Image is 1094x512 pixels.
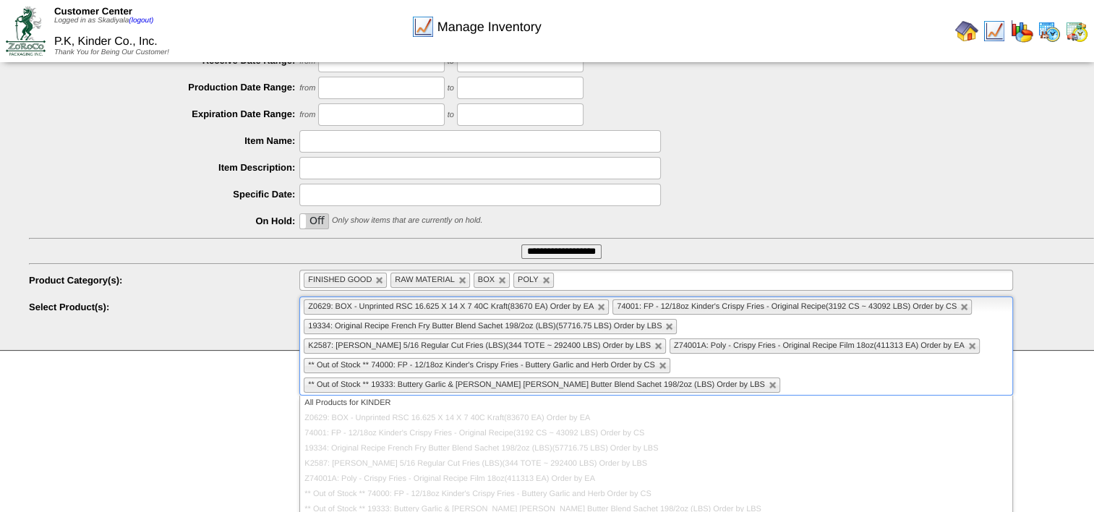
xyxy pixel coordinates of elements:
[983,20,1006,43] img: line_graph.gif
[955,20,978,43] img: home.gif
[448,84,454,93] span: to
[299,84,315,93] span: from
[617,302,957,311] span: 74001: FP - 12/18oz Kinder's Crispy Fries - Original Recipe(3192 CS ~ 43092 LBS) Order by CS
[29,302,299,312] label: Select Product(s):
[448,111,454,119] span: to
[300,214,328,229] label: Off
[29,82,299,93] label: Production Date Range:
[6,7,46,55] img: ZoRoCo_Logo(Green%26Foil)%20jpg.webp
[29,216,299,226] label: On Hold:
[518,276,539,284] span: POLY
[29,275,299,286] label: Product Category(s):
[300,411,1012,426] li: Z0629: BOX - Unprinted RSC 16.625 X 14 X 7 40C Kraft(83670 EA) Order by EA
[29,135,299,146] label: Item Name:
[308,276,372,284] span: FINISHED GOOD
[674,341,965,350] span: Z74001A: Poly - Crispy Fries - Original Recipe Film 18oz(411313 EA) Order by EA
[308,341,651,350] span: K2587: [PERSON_NAME] 5/16 Regular Cut Fries (LBS)(344 TOTE ~ 292400 LBS) Order by LBS
[29,108,299,119] label: Expiration Date Range:
[308,302,594,311] span: Z0629: BOX - Unprinted RSC 16.625 X 14 X 7 40C Kraft(83670 EA) Order by EA
[29,162,299,173] label: Item Description:
[29,189,299,200] label: Specific Date:
[300,472,1012,487] li: Z74001A: Poly - Crispy Fries - Original Recipe Film 18oz(411313 EA) Order by EA
[411,15,435,38] img: line_graph.gif
[437,20,542,35] span: Manage Inventory
[54,6,132,17] span: Customer Center
[478,276,495,284] span: BOX
[308,380,765,389] span: ** Out of Stock ** 19333: Buttery Garlic & [PERSON_NAME] [PERSON_NAME] Butter Blend Sachet 198/2o...
[300,487,1012,502] li: ** Out of Stock ** 74000: FP - 12/18oz Kinder's Crispy Fries - Buttery Garlic and Herb Order by CS
[300,396,1012,411] li: All Products for KINDER
[1038,20,1061,43] img: calendarprod.gif
[1065,20,1088,43] img: calendarinout.gif
[1010,20,1033,43] img: graph.gif
[54,17,153,25] span: Logged in as Skadiyala
[54,35,158,48] span: P.K, Kinder Co., Inc.
[129,17,153,25] a: (logout)
[299,213,329,229] div: OnOff
[308,361,654,370] span: ** Out of Stock ** 74000: FP - 12/18oz Kinder's Crispy Fries - Buttery Garlic and Herb Order by CS
[300,456,1012,472] li: K2587: [PERSON_NAME] 5/16 Regular Cut Fries (LBS)(344 TOTE ~ 292400 LBS) Order by LBS
[54,48,169,56] span: Thank You for Being Our Customer!
[308,322,662,330] span: 19334: Original Recipe French Fry Butter Blend Sachet 198/2oz (LBS)(57716.75 LBS) Order by LBS
[332,216,482,225] span: Only show items that are currently on hold.
[299,111,315,119] span: from
[395,276,455,284] span: RAW MATERIAL
[300,441,1012,456] li: 19334: Original Recipe French Fry Butter Blend Sachet 198/2oz (LBS)(57716.75 LBS) Order by LBS
[300,426,1012,441] li: 74001: FP - 12/18oz Kinder's Crispy Fries - Original Recipe(3192 CS ~ 43092 LBS) Order by CS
